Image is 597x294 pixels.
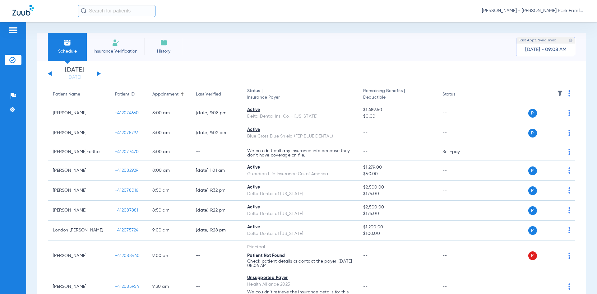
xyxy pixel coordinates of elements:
[363,254,368,258] span: --
[528,226,537,235] span: P
[247,211,353,217] div: Delta Dental of [US_STATE]
[363,211,432,217] span: $175.00
[12,5,34,16] img: Zuub Logo
[191,103,242,123] td: [DATE] 9:08 PM
[525,47,567,53] span: [DATE] - 09:08 AM
[196,91,221,98] div: Last Verified
[191,123,242,143] td: [DATE] 9:02 PM
[191,201,242,221] td: [DATE] 9:22 PM
[53,48,82,54] span: Schedule
[363,131,368,135] span: --
[557,90,563,96] img: filter.svg
[152,91,186,98] div: Appointment
[568,227,570,233] img: group-dot-blue.svg
[528,109,537,118] span: P
[247,113,353,120] div: Delta Dental Ins. Co. - [US_STATE]
[363,204,432,211] span: $2,500.00
[115,254,140,258] span: -412088440
[115,150,139,154] span: -412077470
[363,150,368,154] span: --
[437,181,479,201] td: --
[363,231,432,237] span: $100.00
[247,133,353,140] div: Blue Cross Blue Shield (FEP BLUE DENTAL)
[115,228,139,232] span: -412075724
[247,259,353,268] p: Check patient details or contact the payer. [DATE] 08:06 AM.
[247,94,353,101] span: Insurance Payer
[91,48,140,54] span: Insurance Verification
[568,187,570,194] img: group-dot-blue.svg
[147,103,191,123] td: 8:00 AM
[568,167,570,174] img: group-dot-blue.svg
[358,86,437,103] th: Remaining Benefits |
[528,251,537,260] span: P
[363,107,432,113] span: $1,489.50
[363,191,432,197] span: $175.00
[528,129,537,138] span: P
[48,221,110,240] td: London [PERSON_NAME]
[160,39,168,46] img: History
[64,39,71,46] img: Schedule
[519,37,556,44] span: Last Appt. Sync Time:
[437,161,479,181] td: --
[147,240,191,271] td: 9:00 AM
[247,204,353,211] div: Active
[78,5,155,17] input: Search for patients
[56,67,93,81] li: [DATE]
[568,283,570,290] img: group-dot-blue.svg
[437,103,479,123] td: --
[147,181,191,201] td: 8:50 AM
[247,127,353,133] div: Active
[191,240,242,271] td: --
[528,206,537,215] span: P
[247,281,353,288] div: Health Alliance 2025
[191,181,242,201] td: [DATE] 9:32 PM
[196,91,237,98] div: Last Verified
[363,164,432,171] span: $1,279.00
[247,107,353,113] div: Active
[247,224,353,231] div: Active
[568,130,570,136] img: group-dot-blue.svg
[247,244,353,250] div: Principal
[115,91,135,98] div: Patient ID
[115,168,138,173] span: -412082929
[147,123,191,143] td: 8:00 AM
[568,253,570,259] img: group-dot-blue.svg
[56,74,93,81] a: [DATE]
[48,240,110,271] td: [PERSON_NAME]
[48,123,110,143] td: [PERSON_NAME]
[115,91,142,98] div: Patient ID
[149,48,178,54] span: History
[363,184,432,191] span: $2,500.00
[147,143,191,161] td: 8:00 AM
[147,221,191,240] td: 9:00 AM
[568,90,570,96] img: group-dot-blue.svg
[115,131,138,135] span: -412075797
[115,111,139,115] span: -412074660
[191,221,242,240] td: [DATE] 9:28 PM
[247,164,353,171] div: Active
[115,188,138,193] span: -412078016
[568,110,570,116] img: group-dot-blue.svg
[568,38,573,43] img: last sync help info
[363,171,432,177] span: $50.00
[247,254,285,258] span: Patient Not Found
[437,221,479,240] td: --
[112,39,119,46] img: Manual Insurance Verification
[568,149,570,155] img: group-dot-blue.svg
[247,275,353,281] div: Unsupported Payer
[437,123,479,143] td: --
[363,224,432,231] span: $1,200.00
[48,161,110,181] td: [PERSON_NAME]
[48,181,110,201] td: [PERSON_NAME]
[247,191,353,197] div: Delta Dental of [US_STATE]
[147,161,191,181] td: 8:00 AM
[191,143,242,161] td: --
[48,103,110,123] td: [PERSON_NAME]
[528,186,537,195] span: P
[437,201,479,221] td: --
[152,91,178,98] div: Appointment
[247,171,353,177] div: Guardian Life Insurance Co. of America
[363,284,368,289] span: --
[437,86,479,103] th: Status
[8,26,18,34] img: hamburger-icon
